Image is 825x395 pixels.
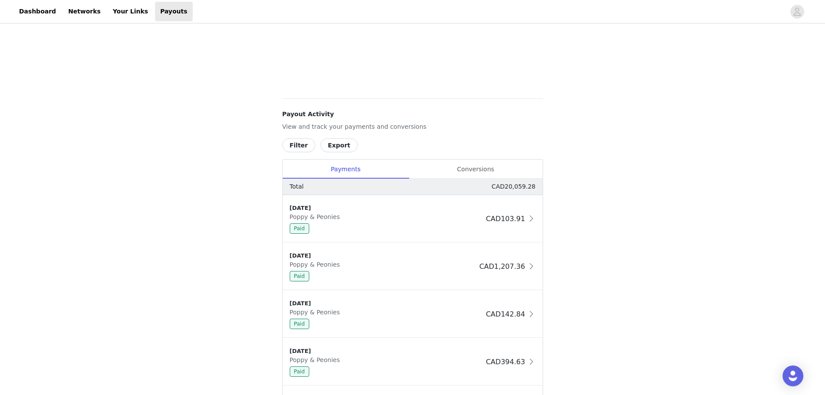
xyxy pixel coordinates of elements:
div: clickable-list-item [283,243,543,291]
h4: Payout Activity [282,110,543,119]
div: [DATE] [290,347,482,356]
div: Open Intercom Messenger [783,366,803,386]
div: clickable-list-item [283,195,543,243]
span: Poppy & Peonies [290,356,343,363]
span: Paid [290,366,309,377]
span: Poppy & Peonies [290,213,343,220]
div: [DATE] [290,251,476,260]
span: CAD103.91 [486,215,525,223]
div: [DATE] [290,204,482,212]
div: avatar [793,5,801,19]
span: Poppy & Peonies [290,309,343,316]
div: Conversions [409,160,543,179]
span: Paid [290,271,309,281]
button: Filter [282,138,315,152]
span: CAD142.84 [486,310,525,318]
p: Total [290,182,304,191]
button: Export [320,138,358,152]
a: Your Links [107,2,153,21]
span: Poppy & Peonies [290,261,343,268]
p: CAD20,059.28 [492,182,535,191]
p: View and track your payments and conversions [282,122,543,131]
a: Networks [63,2,106,21]
span: CAD394.63 [486,358,525,366]
span: CAD1,207.36 [479,262,525,271]
div: [DATE] [290,299,482,308]
span: Paid [290,319,309,329]
div: Payments [283,160,409,179]
div: clickable-list-item [283,291,543,338]
a: Payouts [155,2,193,21]
div: clickable-list-item [283,338,543,386]
span: Paid [290,223,309,234]
a: Dashboard [14,2,61,21]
